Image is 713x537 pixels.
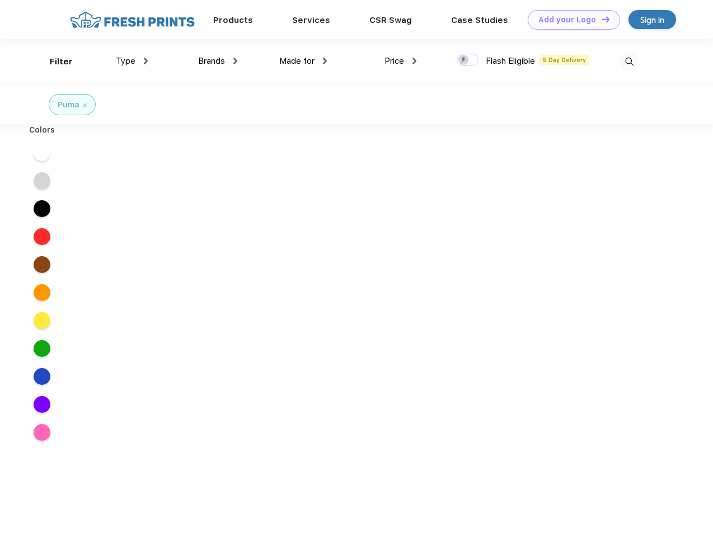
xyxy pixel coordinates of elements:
[83,103,87,107] img: filter_cancel.svg
[198,56,225,66] span: Brands
[213,15,253,25] a: Products
[116,56,135,66] span: Type
[144,58,148,64] img: dropdown.png
[233,58,237,64] img: dropdown.png
[602,16,609,22] img: DT
[21,124,64,136] div: Colors
[50,55,73,68] div: Filter
[58,99,79,111] div: Puma
[323,58,327,64] img: dropdown.png
[620,53,639,71] img: desktop_search.svg
[640,13,664,26] div: Sign in
[412,58,416,64] img: dropdown.png
[486,56,535,66] span: Flash Eligible
[538,15,596,25] div: Add your Logo
[384,56,404,66] span: Price
[279,56,315,66] span: Made for
[67,10,198,30] img: fo%20logo%202.webp
[628,10,676,29] a: Sign in
[369,15,412,25] a: CSR Swag
[292,15,330,25] a: Services
[540,55,589,65] span: 5 Day Delivery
